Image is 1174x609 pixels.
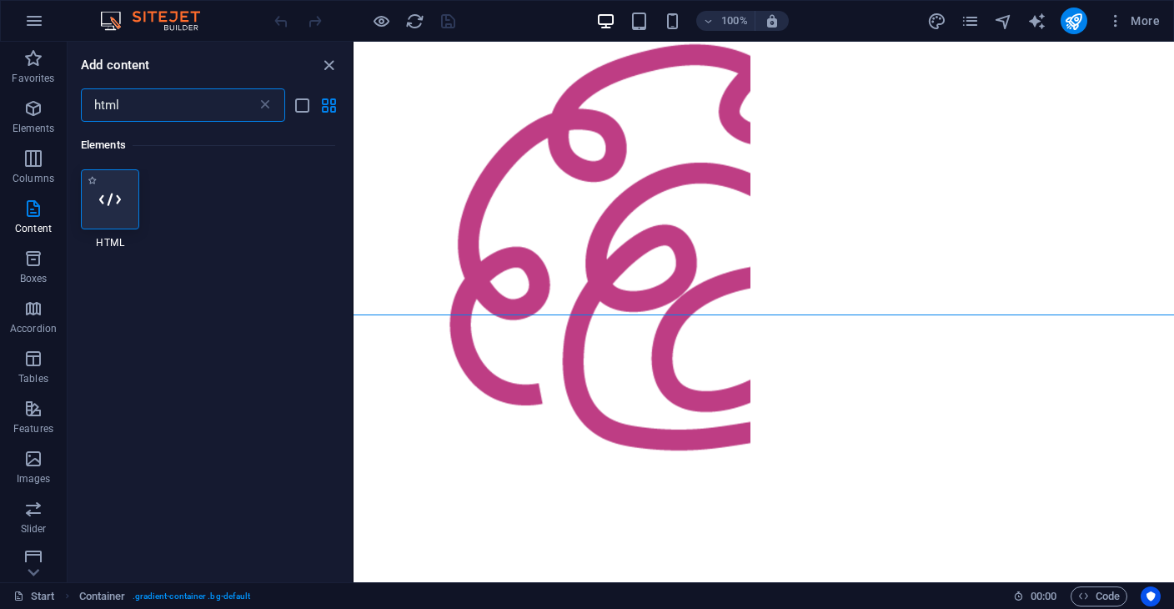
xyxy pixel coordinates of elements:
button: pages [961,11,981,31]
p: Accordion [10,322,57,335]
span: HTML [81,236,139,249]
span: 00 00 [1031,586,1056,606]
button: 100% [696,11,755,31]
input: Search [81,88,257,122]
i: Pages (Ctrl+Alt+S) [961,12,980,31]
p: Favorites [12,72,54,85]
button: text_generator [1027,11,1047,31]
button: navigator [994,11,1014,31]
h6: 100% [721,11,748,31]
p: Elements [13,122,55,135]
button: design [927,11,947,31]
p: Slider [21,522,47,536]
i: AI Writer [1027,12,1046,31]
p: Features [13,422,53,435]
h6: Session time [1013,586,1057,606]
h6: Add content [81,55,150,75]
button: list-view [292,95,312,115]
i: On resize automatically adjust zoom level to fit chosen device. [765,13,780,28]
button: grid-view [319,95,339,115]
p: Tables [18,372,48,385]
i: Publish [1064,12,1083,31]
button: close panel [319,55,339,75]
span: : [1042,590,1045,602]
p: Images [17,472,51,486]
button: publish [1061,8,1087,34]
h6: Elements [81,135,335,155]
i: Reload page [405,12,424,31]
span: Click to select. Double-click to edit [79,586,126,606]
i: Design (Ctrl+Alt+Y) [927,12,946,31]
a: Start [13,586,55,606]
button: Usercentrics [1141,586,1161,606]
div: HTML [81,169,139,249]
img: Editor Logo [96,11,221,31]
span: Code [1078,586,1120,606]
p: Boxes [20,272,48,285]
span: More [1107,13,1160,29]
button: Click here to leave preview mode and continue editing [371,11,391,31]
button: More [1101,8,1166,34]
span: . gradient-container .bg-default [133,586,251,606]
p: Columns [13,172,54,185]
i: Navigator [994,12,1013,31]
button: Code [1071,586,1127,606]
nav: breadcrumb [79,586,251,606]
span: Add to favorites [88,176,97,185]
p: Content [15,222,52,235]
button: reload [404,11,424,31]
